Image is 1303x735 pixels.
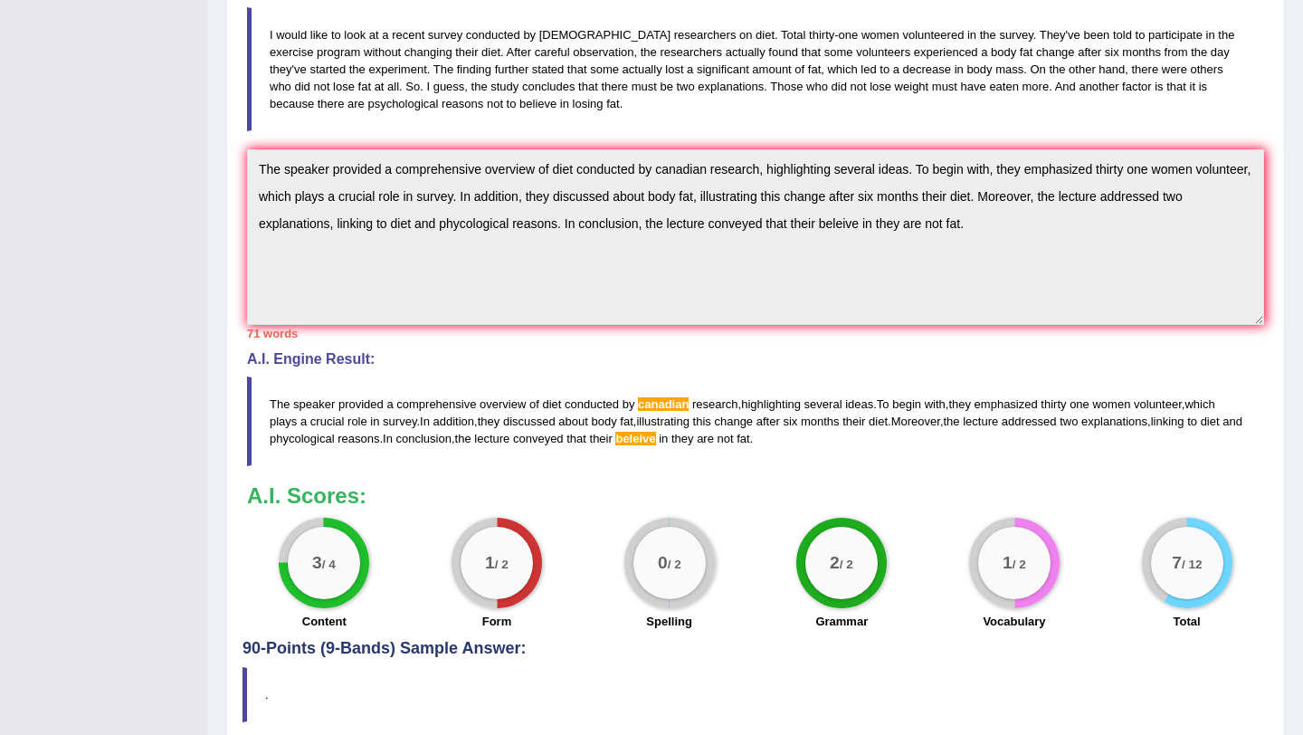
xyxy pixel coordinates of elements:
span: change [714,415,753,428]
div: 71 words [247,325,1264,342]
span: plays [270,415,297,428]
span: diet [1201,415,1220,428]
blockquote: , . , , . , , . , , . , . [247,377,1264,466]
span: lecture [474,432,509,445]
span: they [948,397,971,411]
span: their [842,415,865,428]
span: months [801,415,840,428]
small: / 2 [840,558,853,571]
span: crucial [310,415,345,428]
span: this [693,415,711,428]
span: diet [869,415,888,428]
big: 2 [830,552,840,572]
span: about [558,415,588,428]
span: to [1187,415,1197,428]
span: overview [480,397,526,411]
span: that [566,432,586,445]
span: highlighting [741,397,801,411]
span: Possible spelling mistake found. (did you mean: believe) [615,432,655,445]
span: illustrating [636,415,690,428]
small: / 4 [322,558,336,571]
span: role [347,415,367,428]
span: discussed [503,415,556,428]
span: a [386,397,393,411]
span: six [783,415,797,428]
span: linking [1151,415,1184,428]
span: addressed [1002,415,1057,428]
big: 7 [1172,552,1182,572]
span: research [692,397,738,411]
span: in [370,415,379,428]
label: Vocabulary [983,613,1045,630]
big: 1 [485,552,495,572]
span: emphasized [975,397,1038,411]
span: volunteer [1134,397,1182,411]
label: Grammar [815,613,868,630]
big: 0 [658,552,668,572]
span: they [478,415,500,428]
span: after [756,415,780,428]
span: several [804,397,842,411]
span: The [270,397,290,411]
label: Spelling [646,613,692,630]
span: are [697,432,714,445]
span: lecture [963,415,998,428]
span: fat [620,415,632,428]
span: the [944,415,960,428]
span: begin [892,397,921,411]
label: Total [1174,613,1201,630]
span: which [1184,397,1214,411]
span: the [455,432,471,445]
span: comprehensive [396,397,476,411]
span: by [623,397,635,411]
small: / 2 [1013,558,1026,571]
label: Content [302,613,347,630]
span: conducted [565,397,619,411]
span: Possible spelling mistake found. (did you mean: Canadian) [638,397,689,411]
span: women [1092,397,1130,411]
span: thirty [1041,397,1066,411]
big: 1 [1003,552,1013,572]
span: diet [542,397,561,411]
span: in [659,432,668,445]
small: / 2 [667,558,680,571]
span: body [592,415,617,428]
blockquote: I would like to look at a recent survey conducted by [DEMOGRAPHIC_DATA] researchers on diet. Tota... [247,7,1264,132]
span: fat [737,432,749,445]
small: / 2 [495,558,509,571]
span: reasons [338,432,379,445]
label: Form [482,613,512,630]
small: / 12 [1182,558,1203,571]
span: provided [338,397,384,411]
b: A.I. Scores: [247,483,366,508]
span: not [718,432,734,445]
span: Moreover [891,415,940,428]
h4: A.I. Engine Result: [247,351,1264,367]
span: conveyed [513,432,564,445]
span: conclusion [396,432,452,445]
span: they [671,432,694,445]
span: of [529,397,539,411]
span: ideas [845,397,873,411]
span: with [925,397,946,411]
span: In [383,432,393,445]
big: 3 [312,552,322,572]
span: addition [433,415,475,428]
span: their [590,432,613,445]
blockquote: . [243,667,1269,722]
span: and [1222,415,1242,428]
span: speaker [293,397,335,411]
span: survey [383,415,416,428]
span: one [1070,397,1089,411]
span: phycological [270,432,335,445]
span: a [300,415,307,428]
span: To [877,397,889,411]
span: In [420,415,430,428]
span: explanations [1081,415,1147,428]
span: two [1060,415,1078,428]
